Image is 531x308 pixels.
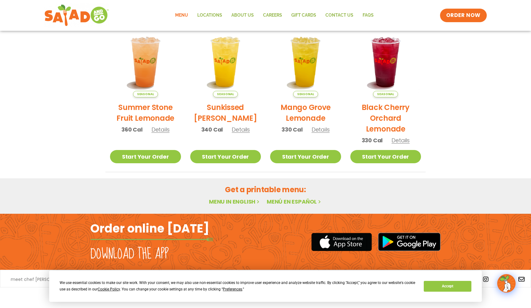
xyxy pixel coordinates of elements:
img: Product photo for Black Cherry Orchard Lemonade [350,26,421,98]
span: Details [232,126,250,133]
nav: Menu [171,8,378,22]
span: Cookie Policy [98,287,120,291]
img: wpChatIcon [498,275,515,292]
a: Start Your Order [110,150,181,163]
a: meet chef [PERSON_NAME] [11,277,69,282]
a: FAQs [358,8,378,22]
a: Careers [258,8,287,22]
span: 330 Cal [362,136,383,144]
h2: Download the app [90,245,169,263]
span: 330 Cal [281,125,303,134]
a: Start Your Order [270,150,341,163]
div: We use essential cookies to make our site work. With your consent, we may also use non-essential ... [60,280,416,293]
span: Seasonal [133,91,158,97]
h2: Order online [DATE] [90,221,209,236]
img: Product photo for Summer Stone Fruit Lemonade [110,26,181,98]
span: Seasonal [373,91,398,97]
img: Product photo for Mango Grove Lemonade [270,26,341,98]
span: 360 Cal [121,125,143,134]
a: GIFT CARDS [287,8,321,22]
a: About Us [227,8,258,22]
span: Details [391,136,410,144]
h2: Mango Grove Lemonade [270,102,341,124]
button: Accept [424,281,471,292]
img: appstore [311,232,372,252]
a: Start Your Order [350,150,421,163]
h2: Black Cherry Orchard Lemonade [350,102,421,134]
img: Product photo for Sunkissed Yuzu Lemonade [190,26,261,98]
h2: Get a printable menu: [105,184,426,195]
span: Preferences [223,287,242,291]
img: google_play [378,233,441,251]
h2: Sunkissed [PERSON_NAME] [190,102,261,124]
a: ORDER NOW [440,9,487,22]
a: Start Your Order [190,150,261,163]
img: fork [90,238,213,241]
a: Locations [193,8,227,22]
a: Menu in English [209,198,261,205]
img: new-SAG-logo-768×292 [44,3,109,28]
span: Seasonal [293,91,318,97]
div: Cookie Consent Prompt [49,270,482,302]
a: Contact Us [321,8,358,22]
span: Details [312,126,330,133]
span: 340 Cal [201,125,223,134]
span: ORDER NOW [446,12,481,19]
span: Details [151,126,170,133]
h2: Summer Stone Fruit Lemonade [110,102,181,124]
a: Menu [171,8,193,22]
a: Menú en español [267,198,322,205]
span: Seasonal [213,91,238,97]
